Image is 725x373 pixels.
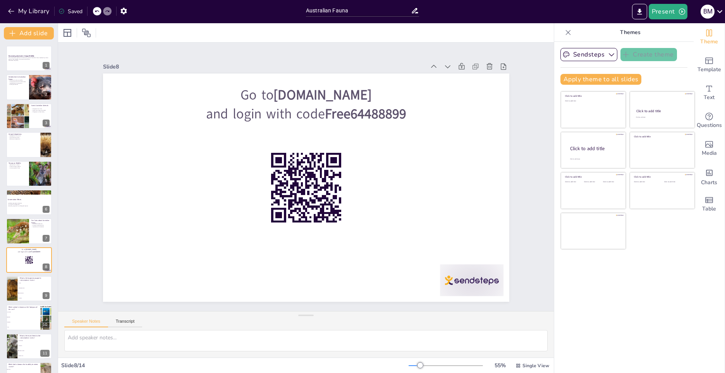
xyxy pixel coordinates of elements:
[584,181,601,183] div: Click to add text
[6,218,52,244] div: 7
[19,340,52,341] span: Overfishing
[43,120,50,127] div: 3
[4,27,54,39] button: Add slide
[6,103,52,129] div: https://cdn.sendsteps.com/images/logo/sendsteps_logo_white.pnghttps://cdn.sendsteps.com/images/lo...
[700,38,718,46] span: Theme
[19,345,52,346] span: Pollution
[40,350,50,357] div: 11
[649,4,687,19] button: Present
[704,93,715,102] span: Text
[565,94,620,98] div: Click to add title
[43,235,50,242] div: 7
[694,163,725,190] div: Add charts and graphs
[43,263,50,270] div: 8
[9,164,27,166] p: Habitat loss is critical
[103,63,426,70] div: Slide 8
[9,135,38,137] p: Adaptations for survival
[570,145,620,152] div: Click to add title
[634,181,658,183] div: Click to add text
[31,220,50,224] p: Fun Facts about Australian Fauna
[565,175,620,178] div: Click to add title
[522,363,549,369] span: Single View
[7,204,48,205] p: Community engagement
[565,100,620,102] div: Click to add text
[7,311,40,312] span: Sea Turtle
[694,107,725,135] div: Get real-time input from your audience
[19,287,52,288] span: Tasmanian Devil
[58,8,82,15] div: Saved
[664,181,689,183] div: Click to add text
[31,223,50,225] p: Incredible biodiversity
[697,121,722,130] span: Questions
[634,175,689,178] div: Click to add title
[20,335,50,339] p: What is the main threat to the [GEOGRAPHIC_DATA]?
[9,166,27,167] p: Climate change impacts
[6,276,52,301] div: 9
[9,251,50,253] p: and login with code
[31,111,50,113] p: Platypuses are fascinating
[43,177,50,184] div: 5
[43,206,50,213] div: 6
[9,138,38,140] p: Behavioral adaptations
[43,62,50,69] div: 1
[636,116,687,118] div: Click to add text
[491,362,509,369] div: 55 %
[634,135,689,138] div: Click to add title
[325,104,406,123] strong: Free64488899
[694,135,725,163] div: Add images, graphics, shapes or video
[9,57,50,60] p: This presentation explores the fascinating world of Australian fauna, highlighting unique species...
[61,362,409,369] div: Slide 8 / 14
[570,158,619,160] div: Click to add body
[9,82,27,84] p: Importance of conservation
[560,48,617,61] button: Sendsteps
[565,181,582,183] div: Click to add text
[9,60,50,62] p: Generated with [URL]
[7,327,40,327] span: Seal
[43,91,50,98] div: 2
[31,226,50,228] p: Importance of awareness
[560,74,641,85] button: Apply theme to all slides
[6,161,52,186] div: https://cdn.sendsteps.com/images/logo/sendsteps_logo_white.pnghttps://cdn.sendsteps.com/images/lo...
[6,190,52,215] div: https://cdn.sendsteps.com/images/slides/2025_14_09_11_30-a7ATJJCSKpT3jc9A.jpegConservation Effort...
[19,283,52,284] span: Koala
[31,108,50,110] p: Kangaroos are iconic
[64,319,108,327] button: Speaker Notes
[694,79,725,107] div: Add text boxes
[7,202,48,204] p: Habitat restoration initiatives
[9,248,50,251] p: Go to
[694,190,725,218] div: Add a table
[620,48,677,61] button: Create theme
[701,178,717,187] span: Charts
[40,321,50,328] div: 10
[26,248,37,250] strong: [DOMAIN_NAME]
[9,81,27,82] p: Unique species found nowhere else
[306,5,411,16] input: Insert title
[61,27,74,39] div: Layout
[31,104,50,107] p: Iconic Australian Animals
[698,65,721,74] span: Template
[31,110,50,111] p: Koalas are unique marsupials
[6,305,52,330] div: 10
[702,149,717,157] span: Media
[701,5,715,19] div: В М
[19,293,52,293] span: Red Kangaroo
[9,55,34,57] strong: Discovering Australia's Unique Wildlife
[123,86,489,104] p: Go to
[9,79,27,81] p: Australia has diverse wildlife
[7,322,40,322] span: Manatee
[82,28,91,38] span: Position
[9,76,27,80] p: Introduction to Australian Fauna
[6,74,52,100] div: https://cdn.sendsteps.com/images/logo/sendsteps_logo_white.pnghttps://cdn.sendsteps.com/images/lo...
[603,181,620,183] div: Click to add text
[123,104,489,123] p: and login with code
[9,167,27,169] p: Invasive species threat
[273,86,371,104] strong: [DOMAIN_NAME]
[574,23,686,42] p: Themes
[9,137,38,139] p: Physical traits matter
[702,205,716,213] span: Table
[632,4,647,19] button: Export to PowerPoint
[9,133,38,135] p: Unique Adaptations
